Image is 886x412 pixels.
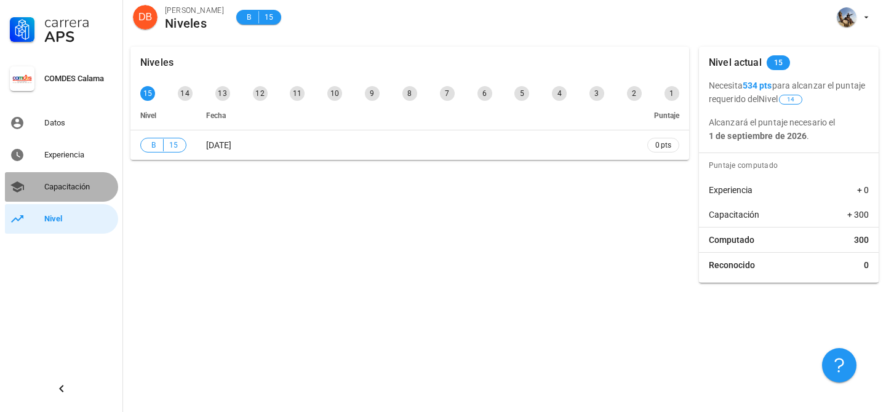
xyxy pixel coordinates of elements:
p: Alcanzará el puntaje necesario el . [709,116,869,143]
div: 15 [140,86,155,101]
a: Experiencia [5,140,118,170]
div: [PERSON_NAME] [165,4,224,17]
div: Datos [44,118,113,128]
span: Fecha [206,111,226,120]
span: 15 [169,139,178,151]
div: 7 [440,86,455,101]
th: Nivel [130,101,196,130]
div: Niveles [165,17,224,30]
span: 15 [264,11,274,23]
div: 5 [514,86,529,101]
b: 1 de septiembre de 2026 [709,131,807,141]
div: 4 [552,86,567,101]
span: Nivel [759,94,804,104]
div: Capacitación [44,182,113,192]
span: + 0 [857,184,869,196]
div: Niveles [140,47,174,79]
a: Nivel [5,204,118,234]
b: 534 pts [743,81,772,90]
div: 3 [589,86,604,101]
div: 10 [327,86,342,101]
div: avatar [837,7,856,27]
th: Fecha [196,101,637,130]
div: Nivel [44,214,113,224]
div: 14 [178,86,193,101]
div: 9 [365,86,380,101]
span: 0 [864,259,869,271]
div: COMDES Calama [44,74,113,84]
span: [DATE] [206,140,231,150]
p: Necesita para alcanzar el puntaje requerido del [709,79,869,106]
span: 14 [787,95,794,104]
span: Reconocido [709,259,755,271]
div: APS [44,30,113,44]
span: 15 [774,55,783,70]
span: + 300 [847,208,869,221]
span: Puntaje [654,111,679,120]
div: avatar [133,5,158,30]
span: Nivel [140,111,156,120]
a: Capacitación [5,172,118,202]
span: 300 [854,234,869,246]
div: 6 [477,86,492,101]
div: 11 [290,86,305,101]
div: 12 [253,86,268,101]
span: B [148,139,158,151]
th: Puntaje [637,101,689,130]
span: Computado [709,234,754,246]
div: 2 [627,86,642,101]
a: Datos [5,108,118,138]
div: 1 [664,86,679,101]
div: Carrera [44,15,113,30]
span: DB [138,5,152,30]
span: B [244,11,253,23]
span: Experiencia [709,184,752,196]
div: Puntaje computado [704,153,879,178]
div: 13 [215,86,230,101]
div: Nivel actual [709,47,762,79]
span: 0 pts [655,139,671,151]
div: 8 [402,86,417,101]
span: Capacitación [709,208,759,221]
div: Experiencia [44,150,113,160]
